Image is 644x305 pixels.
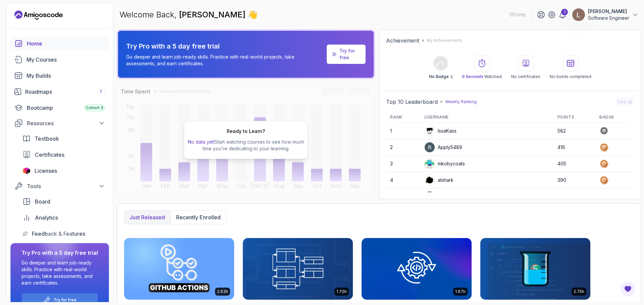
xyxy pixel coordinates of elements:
[54,297,76,303] a: Try for free
[558,11,567,19] a: 1
[179,10,248,19] span: [PERSON_NAME]
[26,72,105,80] div: My Builds
[10,180,109,192] button: Tools
[386,36,419,45] h2: Achievement
[27,40,105,48] div: Home
[18,211,109,224] a: analytics
[553,156,595,172] td: 405
[327,45,366,64] a: Try for free
[462,74,483,79] span: 0 Seconds
[553,139,595,156] td: 416
[248,9,258,20] span: 👋
[100,89,102,94] span: 7
[550,74,591,79] p: No builds completed
[386,172,420,188] td: 4
[176,213,221,221] p: Recently enrolled
[18,148,109,161] a: certificates
[588,15,629,21] p: Software Engineer
[462,74,502,79] p: Watched
[124,238,234,300] img: CI/CD with GitHub Actions card
[27,119,105,127] div: Resources
[10,85,109,98] a: roadmaps
[386,139,420,156] td: 2
[424,158,465,169] div: mkobycoats
[553,112,595,123] th: Points
[124,211,170,224] button: Just released
[420,112,553,123] th: Username
[595,112,634,123] th: Badge
[572,8,585,21] img: user profile image
[18,164,109,177] a: licenses
[32,230,85,238] span: Feedback & Features
[424,142,462,153] div: Apply5489
[620,281,636,297] button: Open Feedback Button
[18,227,109,240] a: feedback
[509,11,526,18] p: 0 Points
[25,88,105,96] div: Roadmaps
[10,37,109,50] a: home
[18,132,109,145] a: textbook
[445,99,477,104] p: Weekly Ranking
[10,69,109,82] a: builds
[187,139,305,152] p: Start watching courses to see how much time you’re dedicating to your learning.
[339,48,360,61] a: Try for free
[35,135,59,143] span: Textbook
[553,172,595,188] td: 390
[425,126,435,136] img: user profile image
[386,112,420,123] th: Rank
[129,213,165,221] p: Just released
[188,139,215,145] span: No data yet!
[27,104,105,112] div: Bootcamp
[386,123,420,139] td: 1
[26,56,105,64] div: My Courses
[561,9,568,15] div: 1
[35,198,50,206] span: Board
[217,289,228,294] p: 2.63h
[572,8,639,21] button: user profile image[PERSON_NAME]Software Engineer
[362,238,472,300] img: Java Integration Testing card
[574,289,584,294] p: 2.75h
[14,10,63,20] a: Landing page
[126,54,324,67] p: Go deeper and learn job-ready skills. Practice with real-world projects, take assessments, and ea...
[126,42,324,51] p: Try Pro with a 5 day free trial
[227,128,265,135] h2: Ready to Learn?
[35,151,64,159] span: Certificates
[427,38,462,43] p: My Achievements
[86,105,103,110] span: Cohort 3
[425,159,435,169] img: default monster avatar
[10,101,109,115] a: bootcamp
[425,175,435,185] img: user profile image
[480,238,590,300] img: Java Unit Testing and TDD card
[386,188,420,205] td: 5
[588,8,629,15] p: [PERSON_NAME]
[10,53,109,66] a: courses
[21,259,98,286] p: Go deeper and learn job-ready skills. Practice with real-world projects, take assessments, and ea...
[22,167,31,174] img: jetbrains icon
[35,167,57,175] span: Licenses
[170,211,226,224] button: Recently enrolled
[386,98,438,106] h2: Top 10 Leaderboard
[27,182,105,190] div: Tools
[243,238,353,300] img: Database Design & Implementation card
[553,188,595,205] td: 384
[18,195,109,208] a: board
[35,214,58,222] span: Analytics
[429,74,452,79] p: No Badge :(
[424,191,494,202] div: fiercehummingbirdb9500
[119,9,258,20] p: Welcome Back,
[425,192,435,202] img: user profile image
[424,175,453,185] div: alshark
[511,74,540,79] p: No certificates
[553,123,595,139] td: 582
[10,117,109,129] button: Resources
[424,126,457,136] div: IssaKass
[425,142,435,152] img: user profile image
[455,289,466,294] p: 1.67h
[336,289,347,294] p: 1.70h
[615,97,634,106] button: See all
[386,156,420,172] td: 3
